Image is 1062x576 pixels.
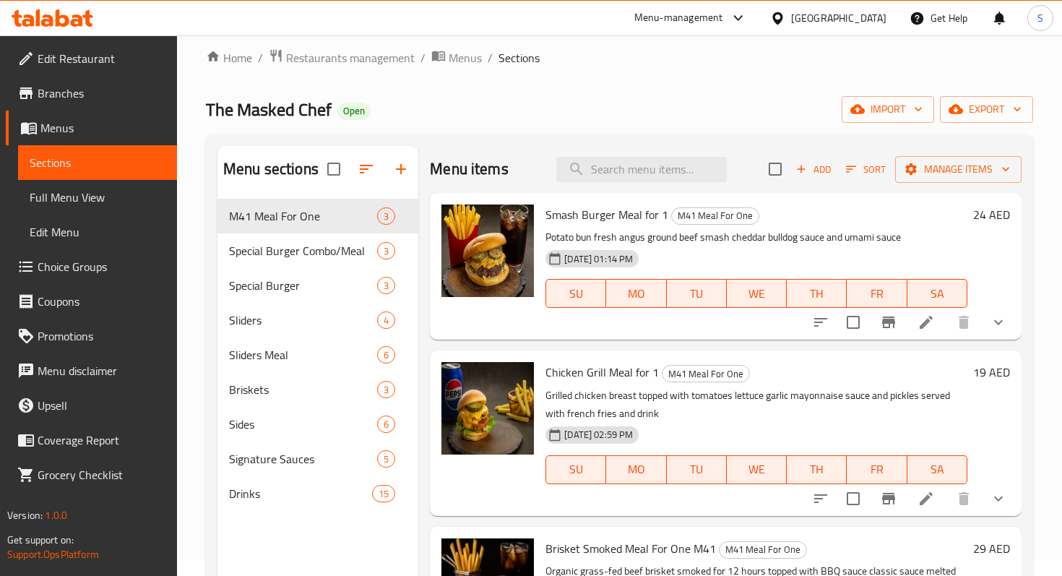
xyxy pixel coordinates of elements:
[6,353,177,388] a: Menu disclaimer
[217,303,418,338] div: Sliders4
[907,279,967,308] button: SA
[217,338,418,372] div: Sliders Meal6
[38,293,165,310] span: Coupons
[337,103,371,120] div: Open
[558,252,639,266] span: [DATE] 01:14 PM
[229,346,377,364] div: Sliders Meal
[377,346,395,364] div: items
[38,85,165,102] span: Branches
[217,407,418,442] div: Sides6
[378,452,394,466] span: 5
[842,96,934,123] button: import
[286,49,415,66] span: Restaurants management
[895,156,1022,183] button: Manage items
[793,283,841,304] span: TH
[838,483,868,514] span: Select to update
[793,459,841,480] span: TH
[217,476,418,511] div: Drinks15
[634,9,723,27] div: Menu-management
[384,152,418,186] button: Add section
[38,50,165,67] span: Edit Restaurant
[6,41,177,76] a: Edit Restaurant
[378,314,394,327] span: 4
[871,305,906,340] button: Branch-specific-item
[794,161,833,178] span: Add
[787,455,847,484] button: TH
[662,366,749,382] span: M41 Meal For One
[258,49,263,66] li: /
[45,506,67,525] span: 1.0.0
[6,457,177,492] a: Grocery Checklist
[990,314,1007,331] svg: Show Choices
[206,48,1033,67] nav: breadcrumb
[229,485,372,502] span: Drinks
[733,459,781,480] span: WE
[545,538,716,559] span: Brisket Smoked Meal For One M41
[667,455,727,484] button: TU
[377,381,395,398] div: items
[38,397,165,414] span: Upsell
[373,487,394,501] span: 15
[378,210,394,223] span: 3
[907,455,967,484] button: SA
[907,160,1010,179] span: Manage items
[558,428,639,442] span: [DATE] 02:59 PM
[229,311,377,329] span: Sliders
[790,158,837,181] span: Add item
[847,455,907,484] button: FR
[673,459,721,480] span: TU
[667,279,727,308] button: TU
[229,207,377,225] span: M41 Meal For One
[838,307,868,338] span: Select to update
[552,283,600,304] span: SU
[803,305,838,340] button: sort-choices
[727,279,787,308] button: WE
[377,277,395,294] div: items
[319,154,349,184] span: Select all sections
[842,158,889,181] button: Sort
[229,277,377,294] div: Special Burger
[6,423,177,457] a: Coverage Report
[973,205,1010,225] h6: 24 AED
[378,244,394,258] span: 3
[837,158,895,181] span: Sort items
[229,242,377,259] span: Special Burger Combo/Meal
[671,207,759,225] div: M41 Meal For One
[217,372,418,407] div: Briskets3
[990,490,1007,507] svg: Show Choices
[790,158,837,181] button: Add
[852,459,901,480] span: FR
[852,283,901,304] span: FR
[377,416,395,433] div: items
[612,283,660,304] span: MO
[791,10,886,26] div: [GEOGRAPHIC_DATA]
[498,49,540,66] span: Sections
[1037,10,1043,26] span: S
[545,228,967,246] p: Potato bun fresh angus ground beef smash cheddar bulldog sauce and umami sauce
[441,362,534,455] img: Chicken Grill Meal for 1
[229,416,377,433] span: Sides
[420,49,426,66] li: /
[6,76,177,111] a: Branches
[981,305,1016,340] button: show more
[612,459,660,480] span: MO
[206,49,252,66] a: Home
[217,193,418,517] nav: Menu sections
[7,545,99,564] a: Support.OpsPlatform
[733,283,781,304] span: WE
[981,481,1016,516] button: show more
[918,490,935,507] a: Edit menu item
[377,311,395,329] div: items
[803,481,838,516] button: sort-choices
[378,418,394,431] span: 6
[30,189,165,206] span: Full Menu View
[545,204,668,225] span: Smash Burger Meal for 1
[40,119,165,137] span: Menus
[18,180,177,215] a: Full Menu View
[545,387,967,423] p: Grilled chicken breast topped with tomatoes lettuce garlic mayonnaise sauce and pickles served wi...
[378,348,394,362] span: 6
[913,283,962,304] span: SA
[545,279,606,308] button: SU
[488,49,493,66] li: /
